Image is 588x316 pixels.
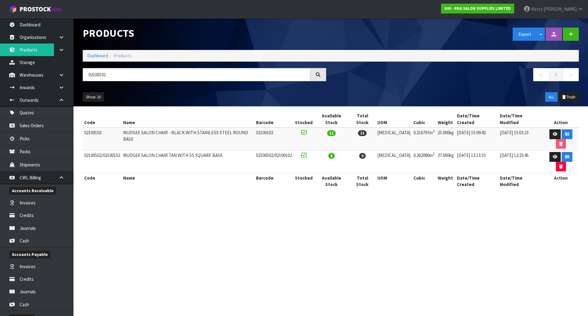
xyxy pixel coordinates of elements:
[455,173,499,189] th: Date/Time Created
[412,173,436,189] th: Cubic
[498,173,543,189] th: Date/Time Modified
[436,173,455,189] th: Weight
[436,128,455,150] td: 25.000kg
[376,173,412,189] th: UOM
[436,111,455,128] th: Weight
[314,173,349,189] th: Available Stock
[533,68,549,81] a: ←
[433,129,435,133] sup: 3
[436,150,455,173] td: 27.000kg
[254,173,293,189] th: Barcode
[254,128,293,150] td: 02100102
[544,6,577,12] span: [PERSON_NAME]
[83,111,122,128] th: Code
[455,111,499,128] th: Date/Time Created
[531,6,543,12] span: Kirsty
[543,173,579,189] th: Action
[83,150,122,173] td: 02100502/02100102
[433,152,435,156] sup: 3
[412,150,436,173] td: 0.262080m
[359,153,366,159] span: 0
[349,111,376,128] th: Total Stock
[254,150,293,173] td: 02100502/02100102
[412,128,436,150] td: 0.216797m
[122,150,254,173] td: MUDGEE SALON CHAIR TAN WITH SS SQUARE BASE
[455,128,499,150] td: [DATE] 15:09:42
[122,128,254,150] td: MUDGEE SALON CHAIR - BLACK WITH STAINLESS STEEL ROUND BASE
[83,68,310,81] input: Search products
[83,28,326,39] h1: Products
[376,128,412,150] td: [MEDICAL_DATA]
[558,92,579,102] button: Trash
[122,173,254,189] th: Name
[52,7,62,13] small: WMS
[314,111,349,128] th: Available Stock
[327,130,336,136] span: 12
[335,68,579,83] nav: Page navigation
[114,53,131,59] span: Products
[563,68,579,81] a: →
[9,251,50,258] span: Accounts Payable
[349,173,376,189] th: Total Stock
[376,150,412,173] td: [MEDICAL_DATA]
[293,173,314,189] th: Stocked
[455,150,499,173] td: [DATE] 13:13:33
[498,128,543,150] td: [DATE] 15:03:23
[83,92,104,102] button: Show: 10
[513,28,537,41] button: Export
[543,111,579,128] th: Action
[444,6,511,11] strong: S00 - RKG SALON SUPPLIES LIMITED
[20,5,51,13] span: ProStock
[441,4,514,13] a: S00 - RKG SALON SUPPLIES LIMITED
[358,130,367,136] span: 13
[328,153,335,159] span: 0
[498,150,543,173] td: [DATE] 12:23:45
[545,92,558,102] button: ALL
[293,111,314,128] th: Stocked
[9,187,56,195] span: Accounts Receivable
[122,111,254,128] th: Name
[83,173,122,189] th: Code
[412,111,436,128] th: Cubic
[254,111,293,128] th: Barcode
[9,5,17,13] img: cube-alt.png
[376,111,412,128] th: UOM
[549,68,563,81] a: 1
[87,53,108,59] a: Dashboard
[83,128,122,150] td: 02100102
[498,111,543,128] th: Date/Time Modified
